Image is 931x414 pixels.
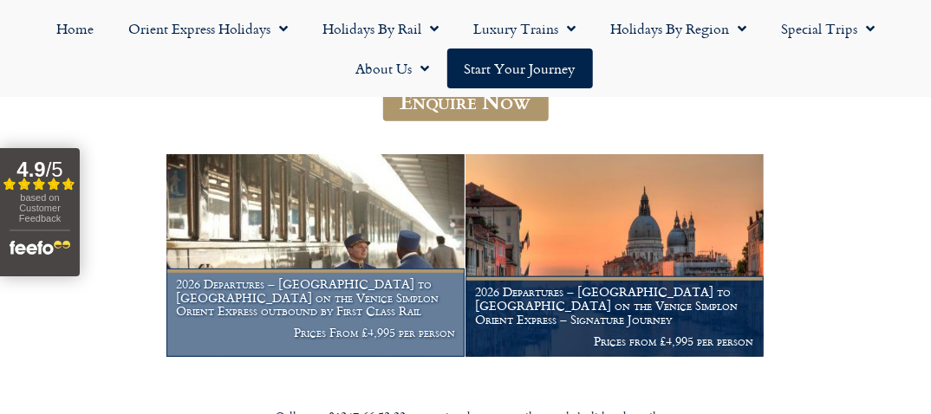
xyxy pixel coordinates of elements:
[764,9,892,49] a: Special Trips
[39,9,111,49] a: Home
[9,9,922,88] nav: Menu
[456,9,593,49] a: Luxury Trains
[176,277,455,318] h1: 2026 Departures – [GEOGRAPHIC_DATA] to [GEOGRAPHIC_DATA] on the Venice Simplon Orient Express out...
[176,326,455,340] p: Prices From £4,995 per person
[475,285,754,326] h1: 2026 Departures – [GEOGRAPHIC_DATA] to [GEOGRAPHIC_DATA] on the Venice Simplon Orient Express – S...
[339,49,447,88] a: About Us
[475,334,754,348] p: Prices from £4,995 per person
[465,154,764,357] img: Orient Express Special Venice compressed
[166,154,465,358] a: 2026 Departures – [GEOGRAPHIC_DATA] to [GEOGRAPHIC_DATA] on the Venice Simplon Orient Express out...
[465,154,765,358] a: 2026 Departures – [GEOGRAPHIC_DATA] to [GEOGRAPHIC_DATA] on the Venice Simplon Orient Express – S...
[305,9,456,49] a: Holidays by Rail
[383,81,549,121] a: Enquire Now
[447,49,593,88] a: Start your Journey
[111,9,305,49] a: Orient Express Holidays
[593,9,764,49] a: Holidays by Region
